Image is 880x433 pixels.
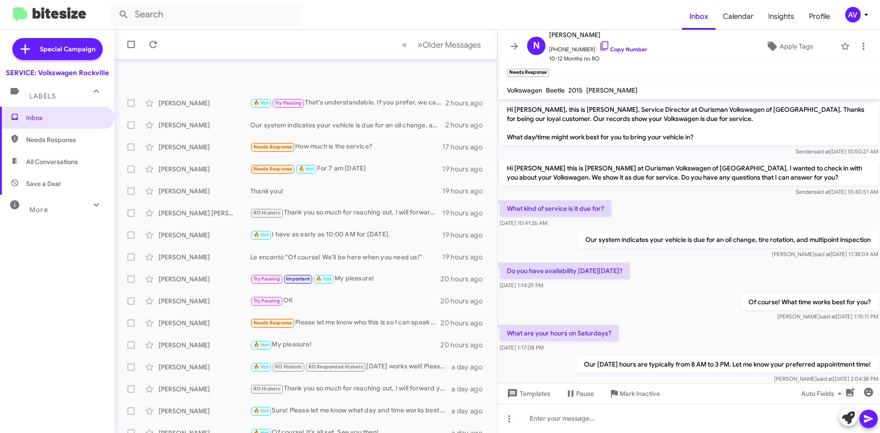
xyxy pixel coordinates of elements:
[500,219,547,226] span: [DATE] 10:41:26 AM
[159,230,250,240] div: [PERSON_NAME]
[159,362,250,372] div: [PERSON_NAME]
[250,164,442,174] div: For 7 am [DATE]
[500,200,611,217] p: What kind of service is it due for?
[451,362,490,372] div: a day ago
[817,375,833,382] span: said at
[568,86,583,94] span: 2015
[440,318,490,328] div: 20 hours ago
[26,157,78,166] span: All Conversations
[159,252,250,262] div: [PERSON_NAME]
[801,385,845,402] span: Auto Fields
[500,325,619,341] p: What are your hours on Saturdays?
[761,3,802,30] a: Insights
[159,340,250,350] div: [PERSON_NAME]
[440,296,490,306] div: 20 hours ago
[774,375,878,382] span: [PERSON_NAME] [DATE] 2:04:38 PM
[250,340,440,350] div: My pleasure!
[500,282,543,289] span: [DATE] 1:14:29 PM
[250,318,440,328] div: Please let me know who this is so I can speak to you when I come in, I may drop by [DATE]
[29,92,56,100] span: Labels
[275,100,302,106] span: Try Pausing
[286,276,310,282] span: Important
[837,7,870,22] button: AV
[250,208,442,218] div: Thank you so much for reaching out, I will forward your information to one of the managers so you...
[159,318,250,328] div: [PERSON_NAME]
[549,40,647,54] span: [PHONE_NUMBER]
[159,143,250,152] div: [PERSON_NAME]
[715,3,761,30] a: Calendar
[442,208,490,218] div: 19 hours ago
[40,44,95,54] span: Special Campaign
[780,38,813,55] span: Apply Tags
[442,143,490,152] div: 17 hours ago
[498,385,558,402] button: Templates
[507,69,549,77] small: Needs Response
[577,356,878,373] p: Our [DATE] hours are typically from 8 AM to 3 PM. Let me know your preferred appointment time!
[440,274,490,284] div: 20 hours ago
[507,86,542,94] span: Volkswagen
[423,40,481,50] span: Older Messages
[620,385,660,402] span: Mark Inactive
[308,364,363,370] span: RO Responded Historic
[546,86,565,94] span: Beetle
[412,35,486,54] button: Next
[814,251,830,258] span: said at
[250,406,451,416] div: Sure! Please let me know what day and time works best for you, and I’ll get that appointment sche...
[601,385,667,402] button: Mark Inactive
[253,210,280,216] span: RO Historic
[111,4,303,26] input: Search
[253,276,280,282] span: Try Pausing
[253,144,292,150] span: Needs Response
[253,320,292,326] span: Needs Response
[505,385,550,402] span: Templates
[772,251,878,258] span: [PERSON_NAME] [DATE] 11:38:04 AM
[253,100,269,106] span: 🔥 Hot
[440,340,490,350] div: 20 hours ago
[6,68,109,77] div: SERVICE: Volkswagen Rockville
[500,101,878,145] p: Hi [PERSON_NAME], this is [PERSON_NAME], Service Director at Ourisman Volkswagen of [GEOGRAPHIC_D...
[777,313,878,320] span: [PERSON_NAME] [DATE] 1:15:11 PM
[533,38,540,53] span: N
[500,160,878,186] p: Hi [PERSON_NAME] this is [PERSON_NAME] at Ourisman Volkswagen of [GEOGRAPHIC_DATA]. I wanted to c...
[250,362,451,372] div: [DATE] works well! Please let me know what time you prefer, and I'll schedule your appointment fo...
[397,35,486,54] nav: Page navigation example
[796,148,878,155] span: Sender [DATE] 10:50:27 AM
[159,384,250,394] div: [PERSON_NAME]
[29,206,48,214] span: More
[445,121,490,130] div: 2 hours ago
[576,385,594,402] span: Pause
[442,252,490,262] div: 19 hours ago
[250,121,445,130] div: Our system indicates your vehicle is due for an oil change, and multipoint inspection
[253,408,269,414] span: 🔥 Hot
[26,135,104,144] span: Needs Response
[814,148,830,155] span: said at
[250,186,442,196] div: Thank you!
[250,296,440,306] div: OK
[250,274,440,284] div: My pleasure!
[250,98,445,108] div: That's understandable. If you prefer, we can schedule your appointment for January. have a great ...
[549,54,647,63] span: 10-12 Months no RO
[451,406,490,416] div: a day ago
[159,406,250,416] div: [PERSON_NAME]
[250,142,442,152] div: How much is the service?
[159,274,250,284] div: [PERSON_NAME]
[402,39,407,50] span: «
[418,39,423,50] span: »
[794,385,852,402] button: Auto Fields
[820,313,836,320] span: said at
[250,384,451,394] div: Thank you so much for reaching out, I will forward your information to one of the service advisor...
[253,364,269,370] span: 🔥 Hot
[599,46,647,53] a: Copy Number
[682,3,715,30] span: Inbox
[253,386,280,392] span: RO Historic
[742,38,836,55] button: Apply Tags
[558,385,601,402] button: Pause
[500,263,630,279] p: Do you have availability [DATE][DATE]?
[802,3,837,30] a: Profile
[250,252,442,262] div: Le encantó “Of course! We'll be here when you need us!”
[253,298,280,304] span: Try Pausing
[578,231,878,248] p: Our system indicates your vehicle is due for an oil change, tire rotation, and multipoint inspection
